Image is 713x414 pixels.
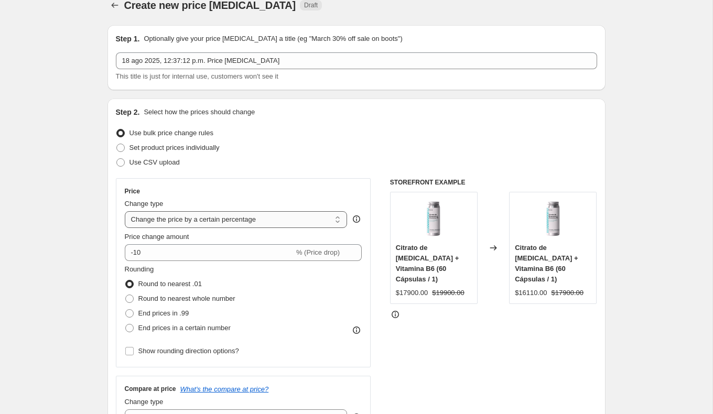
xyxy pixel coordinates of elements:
[532,198,574,239] img: magnesio-y-vitamina-b6_e3c16961-444c-403c-9b6f-1706112ee3d5_80x.png
[432,288,464,298] strike: $19900.00
[180,385,269,393] button: What's the compare at price?
[125,385,176,393] h3: Compare at price
[129,158,180,166] span: Use CSV upload
[515,288,547,298] div: $16110.00
[515,244,578,283] span: Citrato de [MEDICAL_DATA] + Vitamina B6 (60 Cápsulas / 1)
[129,144,220,151] span: Set product prices individually
[125,200,164,208] span: Change type
[116,52,597,69] input: 30% off holiday sale
[396,288,428,298] div: $17900.00
[125,233,189,241] span: Price change amount
[125,244,294,261] input: -15
[296,248,340,256] span: % (Price drop)
[138,347,239,355] span: Show rounding direction options?
[138,309,189,317] span: End prices in .99
[125,187,140,195] h3: Price
[144,34,402,44] p: Optionally give your price [MEDICAL_DATA] a title (eg "March 30% off sale on boots")
[413,198,455,239] img: magnesio-y-vitamina-b6_e3c16961-444c-403c-9b6f-1706112ee3d5_80x.png
[144,107,255,117] p: Select how the prices should change
[396,244,459,283] span: Citrato de [MEDICAL_DATA] + Vitamina B6 (60 Cápsulas / 1)
[129,129,213,137] span: Use bulk price change rules
[138,295,235,302] span: Round to nearest whole number
[138,324,231,332] span: End prices in a certain number
[304,1,318,9] span: Draft
[390,178,597,187] h6: STOREFRONT EXAMPLE
[552,288,584,298] strike: $17900.00
[125,398,164,406] span: Change type
[116,72,278,80] span: This title is just for internal use, customers won't see it
[116,34,140,44] h2: Step 1.
[116,107,140,117] h2: Step 2.
[125,265,154,273] span: Rounding
[138,280,202,288] span: Round to nearest .01
[351,214,362,224] div: help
